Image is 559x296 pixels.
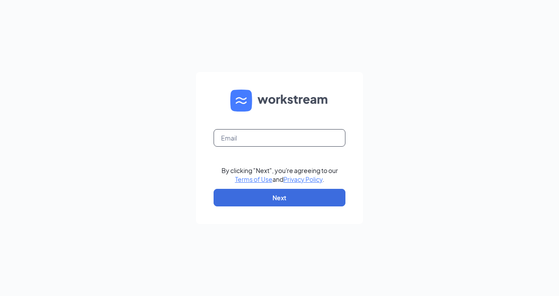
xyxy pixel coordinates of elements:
[221,166,338,184] div: By clicking "Next", you're agreeing to our and .
[235,175,272,183] a: Terms of Use
[230,90,329,112] img: WS logo and Workstream text
[283,175,323,183] a: Privacy Policy
[214,129,345,147] input: Email
[214,189,345,206] button: Next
